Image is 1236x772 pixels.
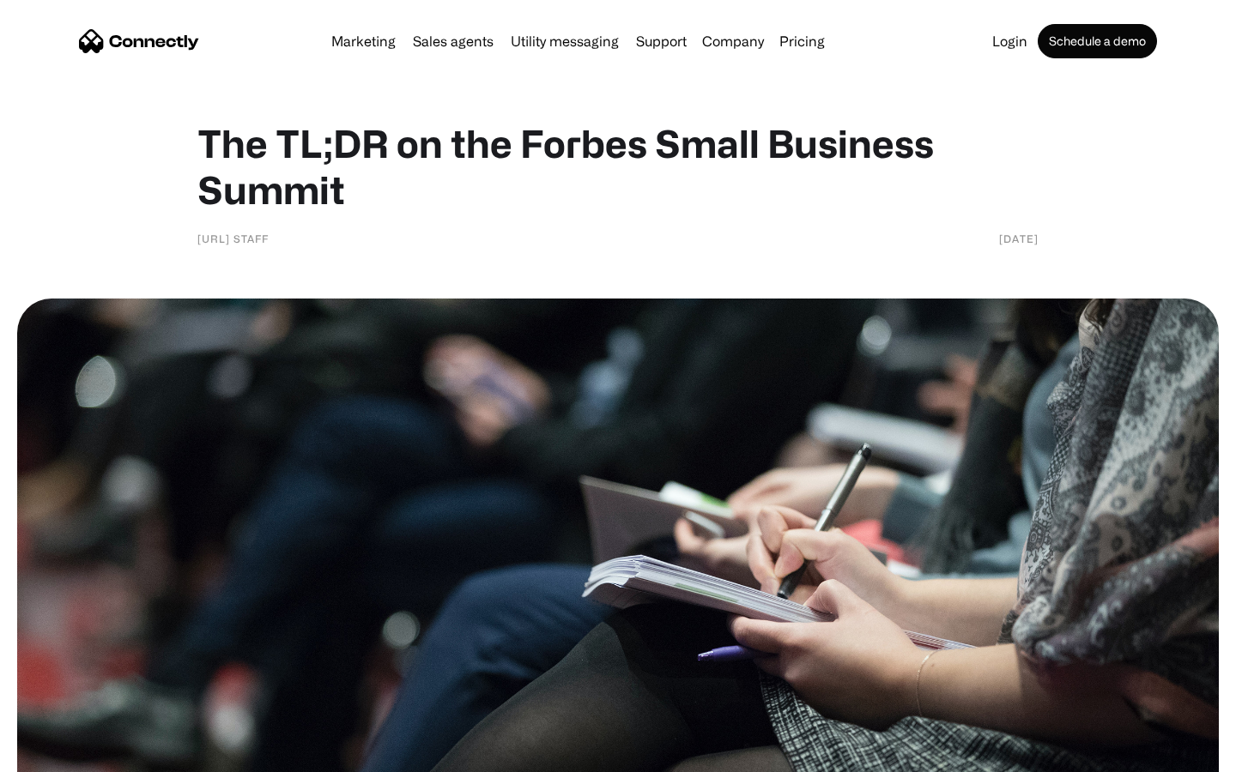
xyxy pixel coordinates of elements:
[197,120,1039,213] h1: The TL;DR on the Forbes Small Business Summit
[629,34,694,48] a: Support
[772,34,832,48] a: Pricing
[1038,24,1157,58] a: Schedule a demo
[999,230,1039,247] div: [DATE]
[79,28,199,54] a: home
[985,34,1034,48] a: Login
[697,29,769,53] div: Company
[197,230,269,247] div: [URL] Staff
[406,34,500,48] a: Sales agents
[702,29,764,53] div: Company
[504,34,626,48] a: Utility messaging
[324,34,403,48] a: Marketing
[34,742,103,766] ul: Language list
[17,742,103,766] aside: Language selected: English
